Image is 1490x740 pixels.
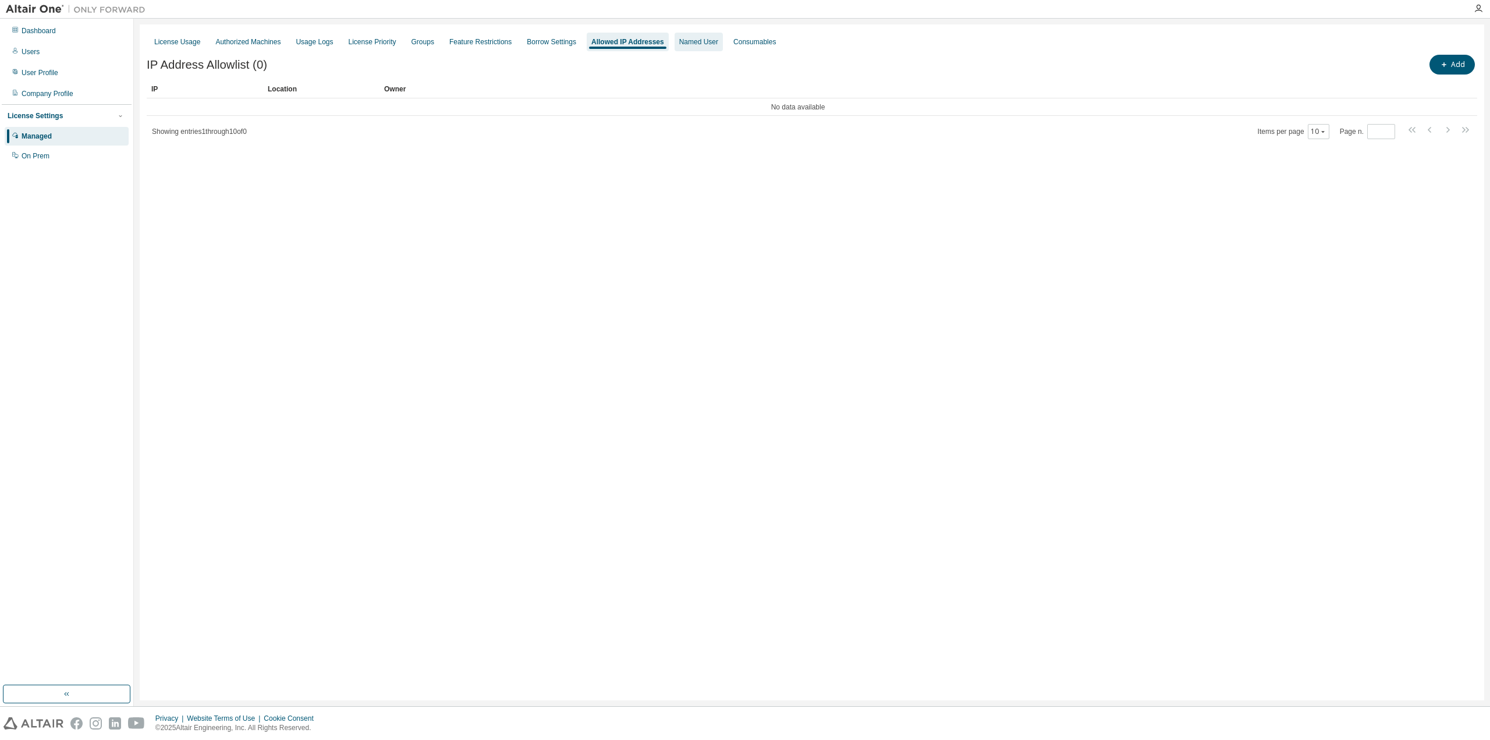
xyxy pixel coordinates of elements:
[591,37,664,47] div: Allowed IP Addresses
[1340,124,1395,139] span: Page n.
[187,714,264,723] div: Website Terms of Use
[1258,124,1329,139] span: Items per page
[152,128,247,136] span: Showing entries 1 through 10 of 0
[128,717,145,730] img: youtube.svg
[70,717,83,730] img: facebook.svg
[22,89,73,98] div: Company Profile
[8,111,63,121] div: License Settings
[147,58,267,72] span: IP Address Allowlist (0)
[6,3,151,15] img: Altair One
[22,68,58,77] div: User Profile
[449,37,512,47] div: Feature Restrictions
[147,98,1449,116] td: No data available
[109,717,121,730] img: linkedin.svg
[296,37,333,47] div: Usage Logs
[22,132,52,141] div: Managed
[215,37,281,47] div: Authorized Machines
[733,37,776,47] div: Consumables
[22,26,56,36] div: Dashboard
[679,37,718,47] div: Named User
[155,714,187,723] div: Privacy
[151,80,258,98] div: IP
[1311,127,1326,136] button: 10
[384,80,1445,98] div: Owner
[264,714,320,723] div: Cookie Consent
[154,37,200,47] div: License Usage
[22,47,40,56] div: Users
[90,717,102,730] img: instagram.svg
[268,80,375,98] div: Location
[527,37,576,47] div: Borrow Settings
[411,37,434,47] div: Groups
[155,723,321,733] p: © 2025 Altair Engineering, Inc. All Rights Reserved.
[3,717,63,730] img: altair_logo.svg
[1429,55,1475,75] button: Add
[349,37,396,47] div: License Priority
[22,151,49,161] div: On Prem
